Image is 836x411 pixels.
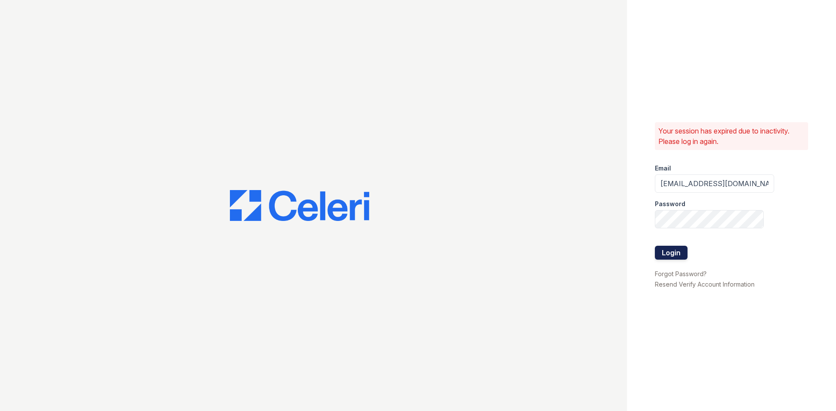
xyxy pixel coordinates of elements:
[655,246,688,260] button: Login
[655,270,707,277] a: Forgot Password?
[655,200,685,208] label: Password
[230,190,369,221] img: CE_Logo_Blue-a8612792a0a2168367f1c8372b55b34899dd931a85d93a1a3d3e32e68fde9ad4.png
[655,164,671,173] label: Email
[658,126,805,147] p: Your session has expired due to inactivity. Please log in again.
[655,281,755,288] a: Resend Verify Account Information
